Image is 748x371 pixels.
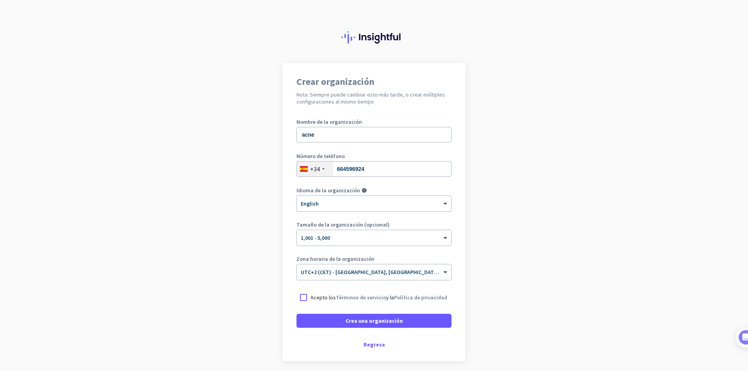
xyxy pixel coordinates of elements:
[310,165,320,173] div: +34
[296,188,360,193] label: Idioma de la organización
[341,31,407,44] img: Insightful
[296,77,452,86] h1: Crear organización
[296,153,452,159] label: Número de teléfono
[296,342,452,347] div: Regresa
[296,91,452,105] h2: Nota: Siempre puede cambiar esto más tarde, o crear múltiples configuraciones al mismo tiempo
[296,119,452,125] label: Nombre de la organización
[296,256,452,262] label: Zona horaria de la organización
[346,317,403,325] span: Crea una organización
[310,294,447,301] p: Acepto los y la
[296,127,452,142] input: ¿Cuál es el nombre de su empresa?
[296,222,452,227] label: Tamaño de la organización (opcional)
[394,294,447,301] a: Política de privacidad
[336,294,386,301] a: Términos de servicio
[296,314,452,328] button: Crea una organización
[296,161,452,177] input: 810 12 34 56
[362,188,367,193] i: help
